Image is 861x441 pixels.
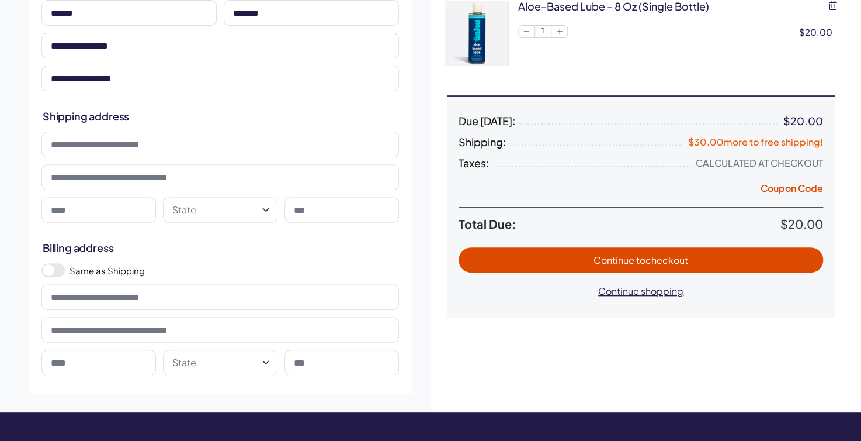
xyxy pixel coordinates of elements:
[783,115,823,127] div: $20.00
[761,182,823,198] button: Coupon Code
[445,1,508,66] img: bulklubes_Artboard14.jpg
[459,247,823,273] button: Continue tocheckout
[636,254,688,266] span: to checkout
[43,240,398,255] h2: Billing address
[593,254,688,266] span: Continue
[688,136,823,148] span: $30.00 more to free shipping!
[799,26,837,38] div: $20.00
[459,157,489,169] span: Taxes:
[459,217,780,231] span: Total Due:
[535,26,551,37] span: 1
[459,136,506,148] span: Shipping:
[586,278,695,304] button: Continue shopping
[459,115,516,127] span: Due [DATE]:
[780,216,823,231] span: $20.00
[70,264,399,277] label: Same as Shipping
[43,109,398,123] h2: Shipping address
[696,157,823,169] div: Calculated at Checkout
[598,285,683,297] span: Continue shopping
